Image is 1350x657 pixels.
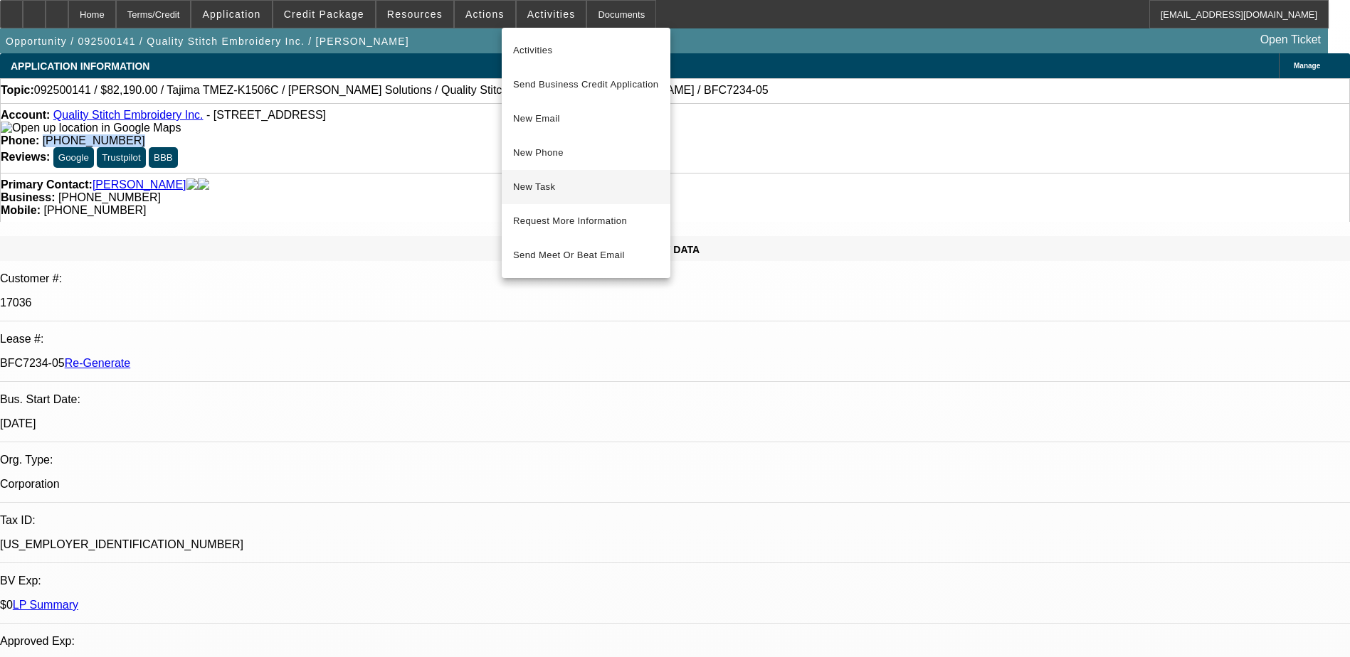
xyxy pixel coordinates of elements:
[513,76,659,93] span: Send Business Credit Application
[513,42,659,59] span: Activities
[513,213,659,230] span: Request More Information
[513,110,659,127] span: New Email
[513,144,659,161] span: New Phone
[513,247,659,264] span: Send Meet Or Beat Email
[513,178,659,196] span: New Task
